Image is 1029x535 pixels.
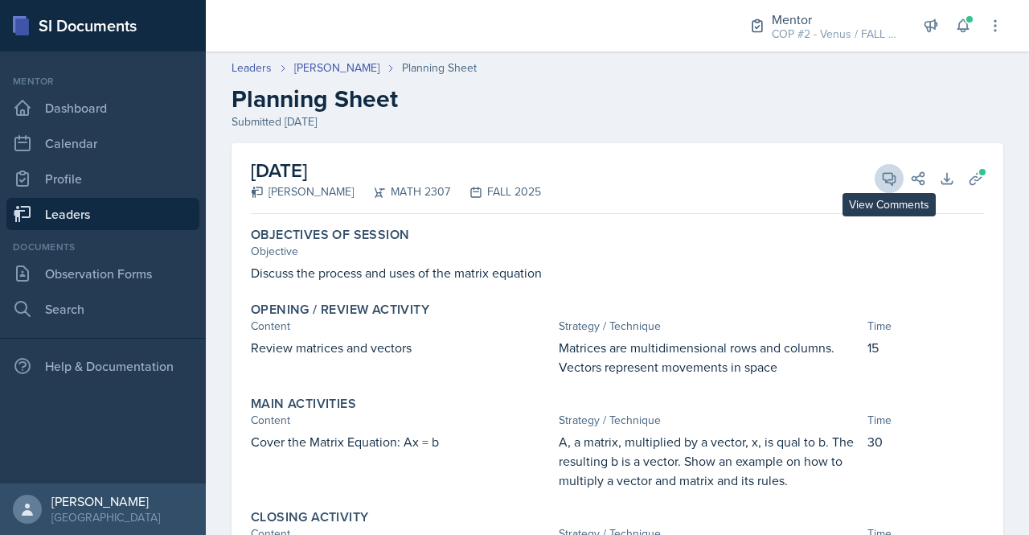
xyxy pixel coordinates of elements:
[450,183,541,200] div: FALL 2025
[772,10,900,29] div: Mentor
[6,92,199,124] a: Dashboard
[51,509,160,525] div: [GEOGRAPHIC_DATA]
[354,183,450,200] div: MATH 2307
[294,60,379,76] a: [PERSON_NAME]
[6,163,199,195] a: Profile
[6,198,199,230] a: Leaders
[251,396,356,412] label: Main Activities
[867,338,984,357] p: 15
[232,60,272,76] a: Leaders
[251,302,429,318] label: Opening / Review Activity
[251,432,552,451] p: Cover the Matrix Equation: Ax = b
[6,127,199,159] a: Calendar
[867,412,984,429] div: Time
[251,338,552,357] p: Review matrices and vectors
[251,243,984,260] div: Objective
[559,318,860,335] div: Strategy / Technique
[559,412,860,429] div: Strategy / Technique
[51,493,160,509] div: [PERSON_NAME]
[867,318,984,335] div: Time
[6,293,199,325] a: Search
[875,164,904,193] button: View Comments
[251,509,368,525] label: Closing Activity
[251,412,552,429] div: Content
[251,263,984,282] p: Discuss the process and uses of the matrix equation
[6,74,199,88] div: Mentor
[251,227,409,243] label: Objectives of Session
[867,432,984,451] p: 30
[6,257,199,290] a: Observation Forms
[251,318,552,335] div: Content
[232,113,1003,130] div: Submitted [DATE]
[559,432,860,490] p: A, a matrix, multiplied by a vector, x, is qual to b. The resulting b is a vector. Show an exampl...
[251,183,354,200] div: [PERSON_NAME]
[559,338,860,377] p: Matrices are multidimensional rows and columns. Vectors represent movements in space
[6,350,199,382] div: Help & Documentation
[6,240,199,254] div: Documents
[251,156,541,185] h2: [DATE]
[402,60,477,76] div: Planning Sheet
[232,84,1003,113] h2: Planning Sheet
[772,26,900,43] div: COP #2 - Venus / FALL 2025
